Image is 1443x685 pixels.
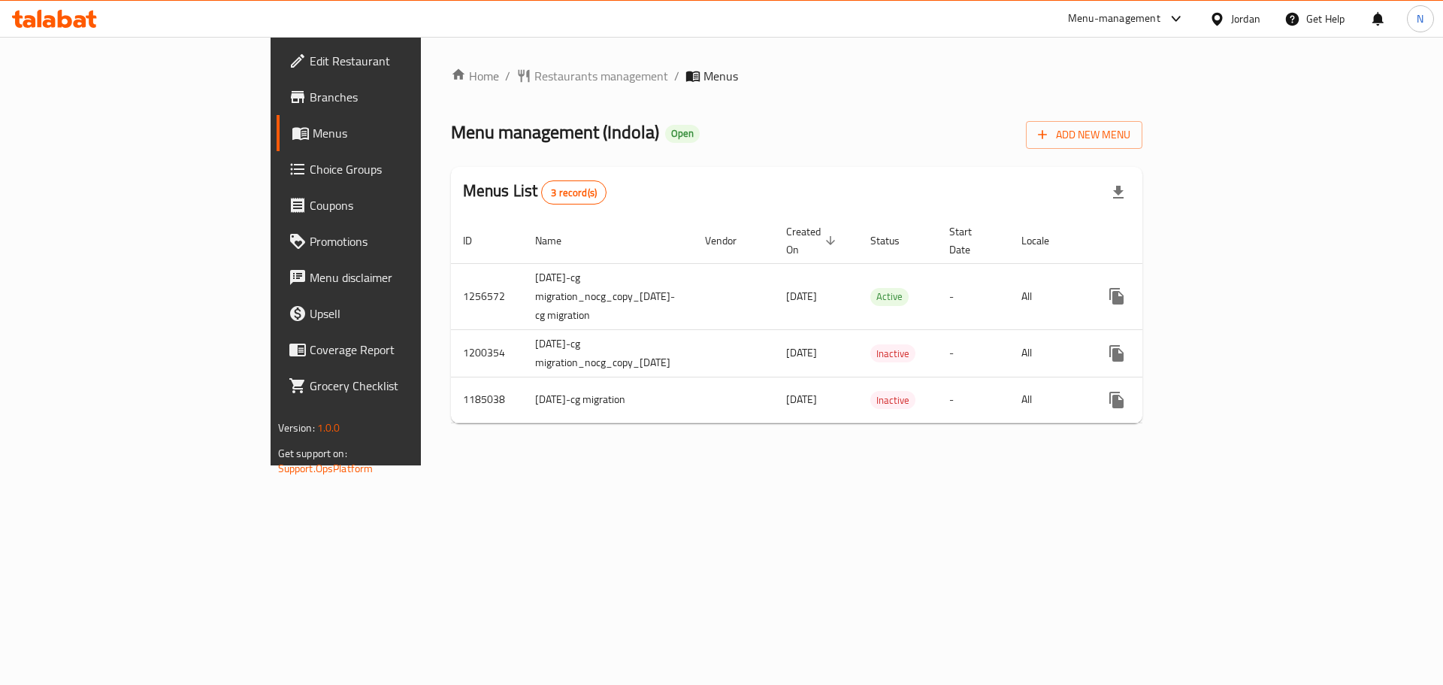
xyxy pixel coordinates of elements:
[277,79,512,115] a: Branches
[870,345,915,362] span: Inactive
[1021,232,1069,250] span: Locale
[523,263,693,329] td: [DATE]-cg migration_nocg_copy_[DATE]-cg migration
[277,259,512,296] a: Menu disclaimer
[310,88,500,106] span: Branches
[310,160,500,178] span: Choice Groups
[1009,329,1087,377] td: All
[542,186,606,200] span: 3 record(s)
[277,187,512,223] a: Coupons
[451,67,1143,85] nav: breadcrumb
[463,180,607,205] h2: Menus List
[674,67,679,85] li: /
[278,418,315,438] span: Version:
[665,125,700,143] div: Open
[1417,11,1423,27] span: N
[786,343,817,362] span: [DATE]
[786,223,840,259] span: Created On
[277,223,512,259] a: Promotions
[451,115,659,149] span: Menu management ( Indola )
[786,286,817,306] span: [DATE]
[310,232,500,250] span: Promotions
[870,288,909,305] span: Active
[451,218,1255,423] table: enhanced table
[1009,377,1087,423] td: All
[277,368,512,404] a: Grocery Checklist
[317,418,340,438] span: 1.0.0
[535,232,581,250] span: Name
[1009,263,1087,329] td: All
[937,263,1009,329] td: -
[278,459,374,478] a: Support.OpsPlatform
[310,268,500,286] span: Menu disclaimer
[277,43,512,79] a: Edit Restaurant
[1087,218,1255,264] th: Actions
[277,296,512,332] a: Upsell
[665,127,700,140] span: Open
[1099,278,1135,314] button: more
[1099,335,1135,371] button: more
[278,444,347,463] span: Get support on:
[310,52,500,70] span: Edit Restaurant
[310,196,500,214] span: Coupons
[534,67,668,85] span: Restaurants management
[870,232,919,250] span: Status
[870,288,909,306] div: Active
[463,232,492,250] span: ID
[516,67,668,85] a: Restaurants management
[1135,335,1171,371] button: Change Status
[870,392,915,409] span: Inactive
[870,391,915,409] div: Inactive
[937,377,1009,423] td: -
[277,115,512,151] a: Menus
[937,329,1009,377] td: -
[1100,174,1136,211] div: Export file
[277,332,512,368] a: Coverage Report
[705,232,756,250] span: Vendor
[786,389,817,409] span: [DATE]
[1099,382,1135,418] button: more
[313,124,500,142] span: Menus
[870,344,915,362] div: Inactive
[541,180,607,205] div: Total records count
[1135,278,1171,314] button: Change Status
[310,377,500,395] span: Grocery Checklist
[277,151,512,187] a: Choice Groups
[1068,10,1160,28] div: Menu-management
[310,305,500,323] span: Upsell
[703,67,738,85] span: Menus
[1026,121,1142,149] button: Add New Menu
[1038,126,1130,144] span: Add New Menu
[523,329,693,377] td: [DATE]-cg migration_nocg_copy_[DATE]
[1231,11,1260,27] div: Jordan
[949,223,991,259] span: Start Date
[1135,382,1171,418] button: Change Status
[310,341,500,359] span: Coverage Report
[523,377,693,423] td: [DATE]-cg migration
